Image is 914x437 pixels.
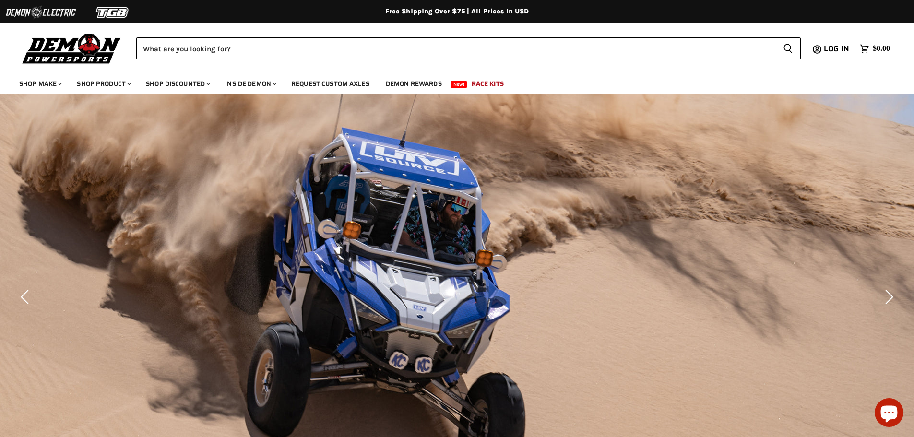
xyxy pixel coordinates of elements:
[136,37,801,59] form: Product
[12,70,888,94] ul: Main menu
[873,44,890,53] span: $0.00
[775,37,801,59] button: Search
[139,74,216,94] a: Shop Discounted
[855,42,895,56] a: $0.00
[5,3,77,22] img: Demon Electric Logo 2
[878,287,897,307] button: Next
[73,7,841,16] div: Free Shipping Over $75 | All Prices In USD
[451,81,467,88] span: New!
[17,287,36,307] button: Previous
[379,74,449,94] a: Demon Rewards
[12,74,68,94] a: Shop Make
[77,3,149,22] img: TGB Logo 2
[464,74,511,94] a: Race Kits
[70,74,137,94] a: Shop Product
[19,31,124,65] img: Demon Powersports
[824,43,849,55] span: Log in
[284,74,377,94] a: Request Custom Axles
[819,45,855,53] a: Log in
[218,74,282,94] a: Inside Demon
[872,398,906,429] inbox-online-store-chat: Shopify online store chat
[136,37,775,59] input: Search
